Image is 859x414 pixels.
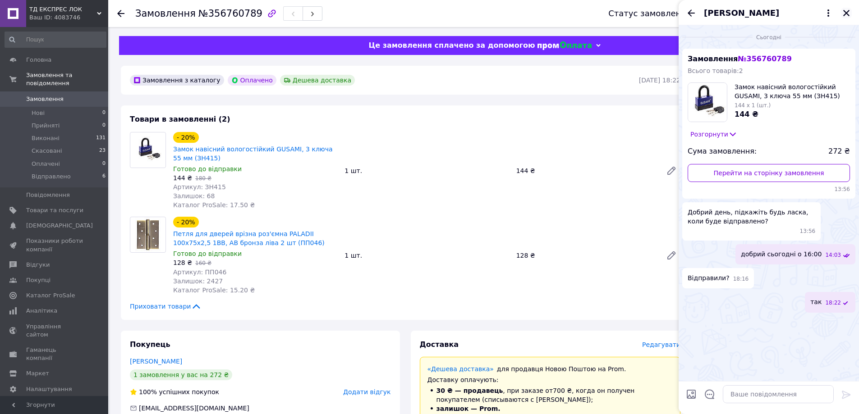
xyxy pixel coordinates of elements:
[427,364,673,373] div: для продавця Новою Поштою на Prom.
[343,388,390,396] span: Додати відгук
[688,208,815,226] span: Добрий день, підкажіть будь ласка, коли буде відправлено?
[753,34,785,41] span: Сьогодні
[427,365,494,373] a: «Дешева доставка»
[513,249,659,262] div: 128 ₴
[173,259,192,266] span: 128 ₴
[800,227,816,235] span: 13:56 12.08.2025
[704,7,779,19] span: [PERSON_NAME]
[341,164,512,177] div: 1 шт.
[173,278,223,285] span: Залишок: 2427
[32,122,60,130] span: Прийняті
[173,250,242,257] span: Готово до відправки
[130,340,170,349] span: Покупець
[427,386,673,404] li: , при заказе от 700 ₴ , когда он получен покупателем (списываются с [PERSON_NAME]);
[341,249,512,262] div: 1 шт.
[688,273,730,283] span: Відправили?
[173,201,255,209] span: Каталог ProSale: 17.50 ₴
[130,75,224,86] div: Замовлення з каталогу
[32,160,60,168] span: Оплачені
[427,375,673,384] div: Доставку оплачують:
[139,388,157,396] span: 100%
[688,83,727,122] img: 6759455467_w160_h160_zamok-navisnij-vologostijkij.jpg
[32,134,60,142] span: Виконані
[139,405,249,412] span: [EMAIL_ADDRESS][DOMAIN_NAME]
[173,146,332,162] a: Замок навісний вологостійкий GUSAMI, 3 ключа 55 мм (ЗН415)
[130,136,165,164] img: Замок навісний вологостійкий GUSAMI, 3 ключа 55 мм (ЗН415)
[686,8,697,18] button: Назад
[735,110,758,118] span: 144 ₴
[688,186,850,193] span: 13:56 12.08.2025
[841,8,852,18] button: Закрити
[26,71,108,87] span: Замовлення та повідомлення
[26,95,64,103] span: Замовлення
[642,341,680,348] span: Редагувати
[130,387,219,396] div: успішних покупок
[5,32,106,48] input: Пошук
[825,299,841,307] span: 18:22 12.08.2025
[173,132,199,143] div: - 20%
[639,77,680,84] time: [DATE] 18:22
[130,369,232,380] div: 1 замовлення у вас на 272 ₴
[436,387,503,394] span: 30 ₴ — продавець
[117,9,124,18] div: Повернутися назад
[26,346,83,362] span: Гаманець компанії
[26,385,72,393] span: Налаштування
[688,55,792,63] span: Замовлення
[662,162,680,180] a: Редагувати
[420,340,459,349] span: Доставка
[26,206,83,214] span: Товари та послуги
[173,287,255,294] span: Каталог ProSale: 15.20 ₴
[688,164,850,182] a: Перейти на сторінку замовлення
[198,8,262,19] span: №356760789
[513,164,659,177] div: 144 ₴
[662,246,680,264] a: Редагувати
[26,307,57,315] span: Аналітика
[173,230,325,246] a: Петля для дверей врізна роз'ємна PALADII 100х75х2,5 1ВВ, AB бронза ліва 2 шт (ПП046)
[173,192,215,200] span: Залишок: 68
[537,41,592,50] img: evopay logo
[102,122,106,130] span: 0
[704,7,834,19] button: [PERSON_NAME]
[825,251,841,259] span: 14:03 12.08.2025
[26,237,83,253] span: Показники роботи компанії
[29,5,97,14] span: ТД ЕКСПРЕС ЛОК
[828,146,850,157] span: 272 ₴
[810,297,822,307] span: так
[32,173,71,181] span: Відправлено
[688,146,757,157] span: Сума замовлення:
[608,9,691,18] div: Статус замовлення
[29,14,108,22] div: Ваш ID: 4083746
[368,41,535,50] span: Це замовлення сплачено за допомогою
[735,82,850,100] span: Замок навісний вологостійкий GUSAMI, 3 ключа 55 мм (ЗН415)
[682,32,855,41] div: 12.08.2025
[173,174,192,182] span: 144 ₴
[738,55,791,63] span: № 356760789
[228,75,276,86] div: Оплачено
[96,134,106,142] span: 131
[173,268,226,276] span: Артикул: ПП046
[195,175,211,182] span: 180 ₴
[26,261,50,269] span: Відгуки
[130,302,202,311] span: Приховати товари
[688,129,740,139] button: Розгорнути
[102,173,106,181] span: 6
[102,160,106,168] span: 0
[135,8,196,19] span: Замовлення
[130,358,182,365] a: [PERSON_NAME]
[741,250,822,259] span: добрий сьогодні о 16:00
[733,275,749,283] span: 18:16 12.08.2025
[130,115,230,123] span: Товари в замовленні (2)
[26,56,51,64] span: Головна
[26,291,75,300] span: Каталог ProSale
[173,217,199,227] div: - 20%
[173,165,242,173] span: Готово до відправки
[32,147,62,155] span: Скасовані
[102,109,106,117] span: 0
[735,102,771,109] span: 144 x 1 (шт.)
[26,276,51,284] span: Покупці
[32,109,45,117] span: Нові
[173,183,226,191] span: Артикул: ЗН415
[26,222,93,230] span: [DEMOGRAPHIC_DATA]
[99,147,106,155] span: 23
[135,217,160,252] img: Петля для дверей врізна роз'ємна PALADII 100х75х2,5 1ВВ, AB бронза ліва 2 шт (ПП046)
